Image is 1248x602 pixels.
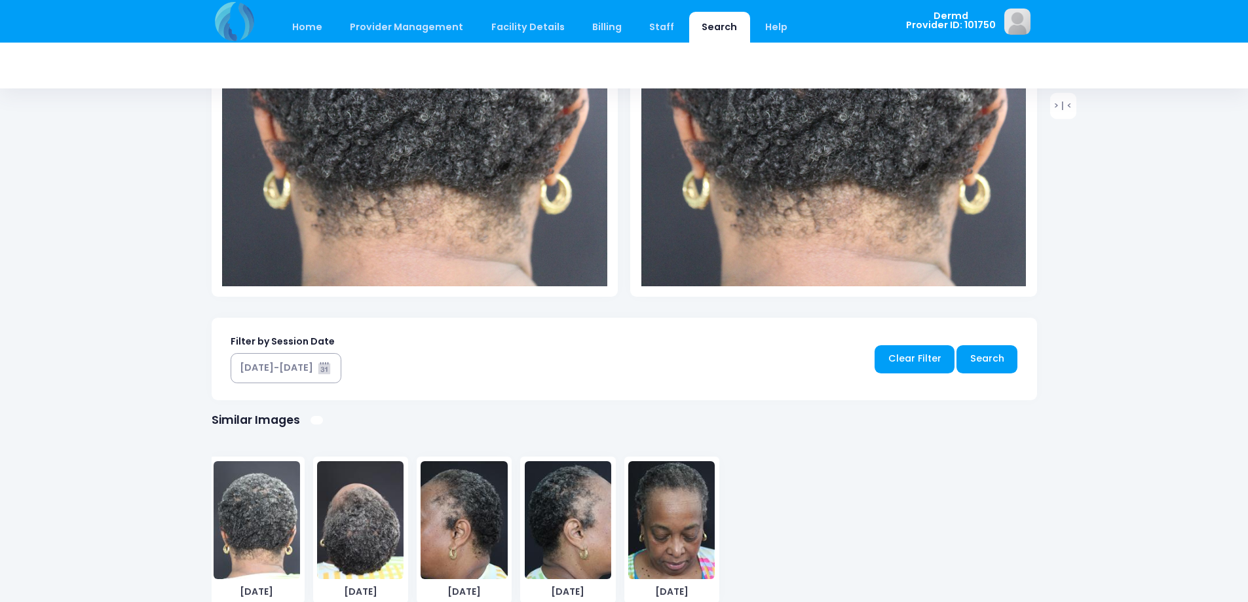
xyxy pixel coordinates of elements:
[1004,9,1031,35] img: image
[637,12,687,43] a: Staff
[212,413,300,427] h1: Similar Images
[337,12,476,43] a: Provider Management
[628,461,715,579] img: image
[579,12,634,43] a: Billing
[214,585,300,599] span: [DATE]
[525,585,611,599] span: [DATE]
[875,345,955,373] a: Clear Filter
[421,585,507,599] span: [DATE]
[906,11,996,30] span: Dermd Provider ID: 101750
[478,12,577,43] a: Facility Details
[214,461,300,579] img: image
[317,461,404,579] img: image
[752,12,800,43] a: Help
[240,361,313,375] div: [DATE]-[DATE]
[231,335,335,348] label: Filter by Session Date
[1050,92,1076,119] a: > | <
[525,461,611,579] img: image
[421,461,507,579] img: image
[317,585,404,599] span: [DATE]
[628,585,715,599] span: [DATE]
[689,12,750,43] a: Search
[956,345,1017,373] a: Search
[280,12,335,43] a: Home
